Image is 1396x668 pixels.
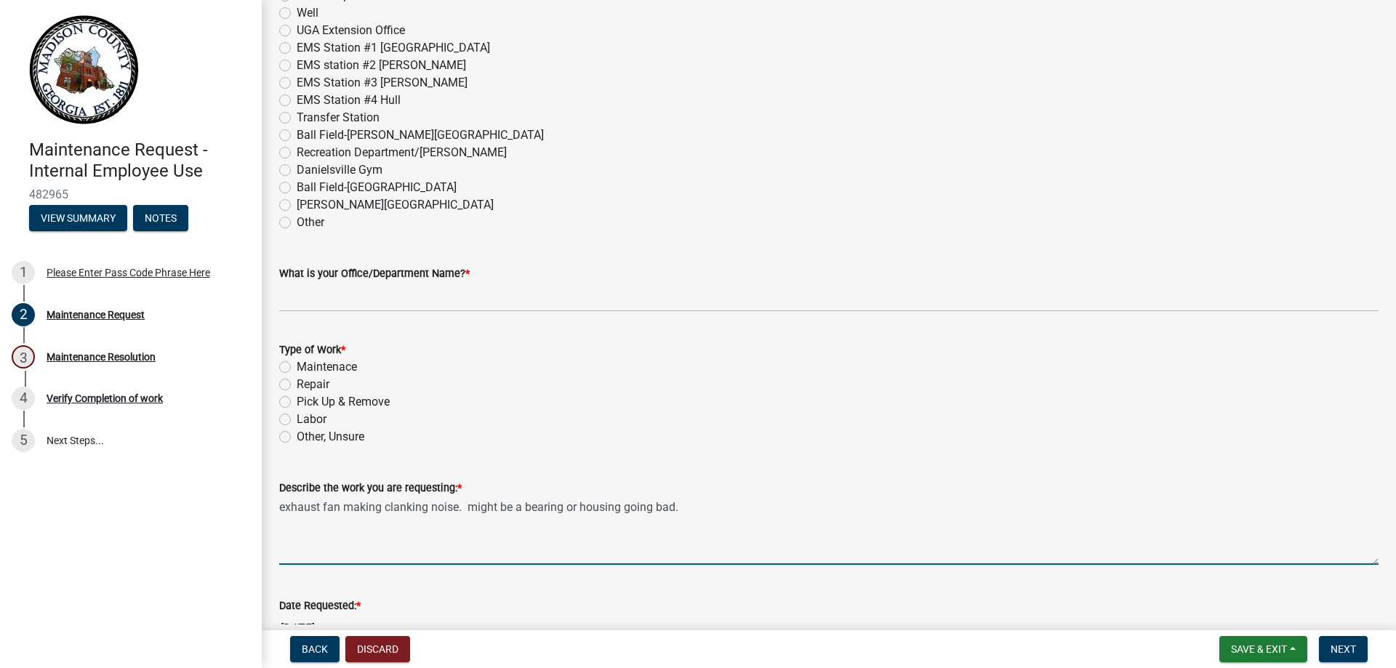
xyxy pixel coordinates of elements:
button: Back [290,636,340,662]
label: Ball Field-[GEOGRAPHIC_DATA] [297,179,457,196]
wm-modal-confirm: Summary [29,213,127,225]
label: EMS Station #1 [GEOGRAPHIC_DATA] [297,39,490,57]
label: Maintenace [297,358,357,376]
div: 3 [12,345,35,369]
button: Save & Exit [1219,636,1307,662]
wm-modal-confirm: Notes [133,213,188,225]
div: Verify Completion of work [47,393,163,403]
label: Date Requested: [279,601,361,611]
label: What is your Office/Department Name? [279,269,470,279]
span: Back [302,643,328,655]
button: Discard [345,636,410,662]
div: 4 [12,387,35,410]
span: 482965 [29,188,233,201]
label: [PERSON_NAME][GEOGRAPHIC_DATA] [297,196,494,214]
label: EMS Station #3 [PERSON_NAME] [297,74,468,92]
div: Maintenance Request [47,310,145,320]
label: Repair [297,376,329,393]
div: Please Enter Pass Code Phrase Here [47,267,210,278]
label: Transfer Station [297,109,380,126]
label: Well [297,4,318,22]
label: Other, Unsure [297,428,364,446]
label: Danielsville Gym [297,161,382,179]
div: 1 [12,261,35,284]
label: Describe the work you are requesting: [279,483,462,494]
span: Next [1331,643,1356,655]
h4: Maintenance Request - Internal Employee Use [29,140,250,182]
label: EMS Station #4 Hull [297,92,401,109]
div: 2 [12,303,35,326]
span: Save & Exit [1231,643,1287,655]
label: EMS station #2 [PERSON_NAME] [297,57,466,74]
div: Maintenance Resolution [47,352,156,362]
label: Pick Up & Remove [297,393,390,411]
label: Other [297,214,324,231]
button: View Summary [29,205,127,231]
button: Next [1319,636,1368,662]
label: Type of Work [279,345,345,355]
img: Madison County, Georgia [29,15,139,124]
button: Notes [133,205,188,231]
label: Recreation Department/[PERSON_NAME] [297,144,507,161]
label: Labor [297,411,326,428]
label: UGA Extension Office [297,22,405,39]
label: Ball Field-[PERSON_NAME][GEOGRAPHIC_DATA] [297,126,544,144]
div: 5 [12,429,35,452]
